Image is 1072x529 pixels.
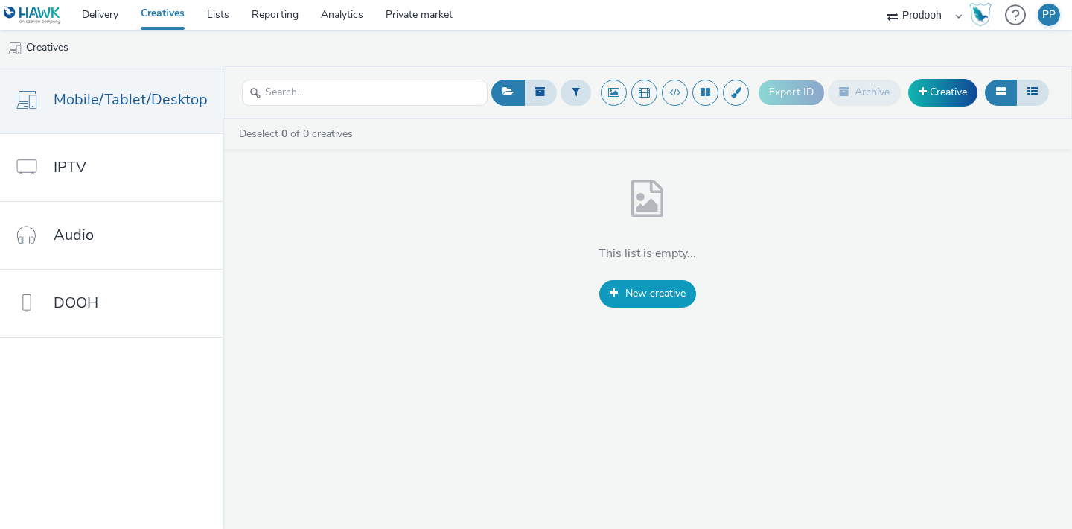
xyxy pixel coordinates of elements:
button: Export ID [759,80,824,104]
button: Table [1016,80,1049,105]
div: PP [1042,4,1056,26]
button: Archive [828,80,901,105]
button: Grid [985,80,1017,105]
input: Search... [242,80,488,106]
a: Deselect of 0 creatives [237,127,359,141]
span: IPTV [54,156,86,178]
span: Audio [54,224,94,246]
img: Hawk Academy [969,3,992,27]
a: Creative [908,79,977,106]
h4: This list is empty... [599,246,696,262]
span: Mobile/Tablet/Desktop [54,89,208,110]
strong: 0 [281,127,287,141]
span: DOOH [54,292,98,314]
img: mobile [7,41,22,56]
a: Hawk Academy [969,3,998,27]
img: undefined Logo [4,6,61,25]
a: New creative [599,280,696,307]
span: New creative [625,286,686,300]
